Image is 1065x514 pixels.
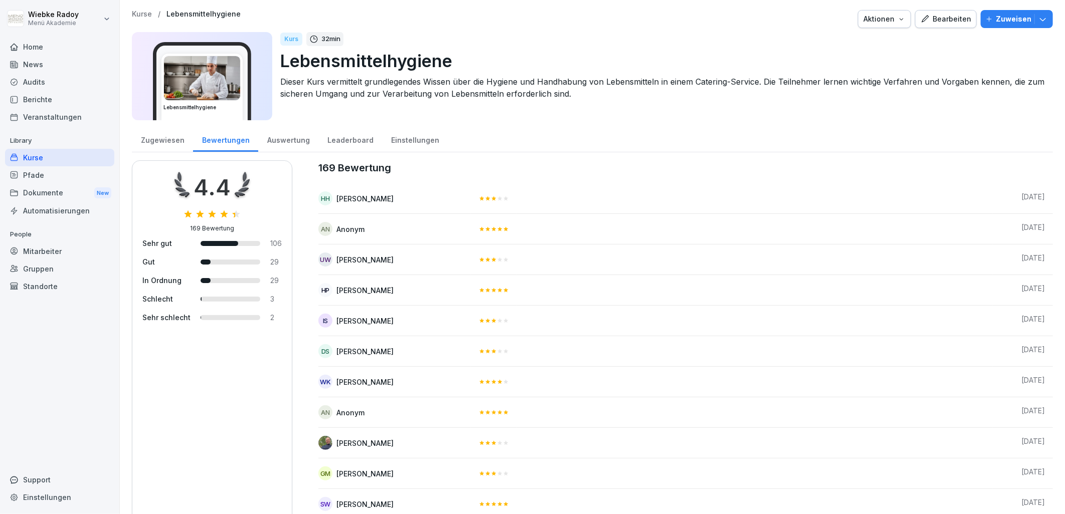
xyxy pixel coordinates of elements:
[280,33,302,46] div: Kurs
[132,126,193,152] a: Zugewiesen
[981,10,1053,28] button: Zuweisen
[336,346,394,357] div: [PERSON_NAME]
[996,14,1031,25] p: Zuweisen
[993,306,1053,336] td: [DATE]
[318,375,332,389] div: WK
[318,497,332,511] div: SW
[336,407,365,418] div: Anonym
[5,202,114,219] a: Automatisierungen
[993,336,1053,367] td: [DATE]
[318,160,1053,175] caption: 169 Bewertung
[5,166,114,184] a: Pfade
[318,283,332,297] div: HP
[166,10,241,19] a: Lebensmittelhygiene
[921,14,971,25] div: Bearbeiten
[142,256,191,267] div: Gut
[336,316,394,326] div: [PERSON_NAME]
[163,104,241,111] h3: Lebensmittelhygiene
[5,133,114,149] p: Library
[28,11,79,19] p: Wiebke Radoy
[270,294,282,304] div: 3
[336,438,394,448] div: [PERSON_NAME]
[158,10,160,19] p: /
[321,34,340,44] p: 32 min
[5,108,114,126] a: Veranstaltungen
[336,254,394,265] div: [PERSON_NAME]
[270,312,282,323] div: 2
[993,244,1053,275] td: [DATE]
[190,224,234,233] div: 169 Bewertung
[336,193,394,204] div: [PERSON_NAME]
[858,10,911,28] button: Aktionen
[5,488,114,506] a: Einstellungen
[318,344,332,358] div: DS
[318,405,332,419] div: An
[915,10,977,28] button: Bearbeiten
[142,312,191,323] div: Sehr schlecht
[258,126,318,152] a: Auswertung
[318,314,332,328] div: IS
[5,471,114,488] div: Support
[5,149,114,166] a: Kurse
[993,397,1053,428] td: [DATE]
[993,458,1053,489] td: [DATE]
[993,367,1053,397] td: [DATE]
[5,184,114,202] div: Dokumente
[318,222,332,236] div: An
[194,171,231,204] div: 4.4
[280,48,1045,74] p: Lebensmittelhygiene
[993,275,1053,306] td: [DATE]
[863,14,906,25] div: Aktionen
[318,466,332,480] div: GM
[142,275,191,286] div: In Ordnung
[270,275,282,286] div: 29
[318,252,332,267] div: UW
[5,91,114,108] a: Berichte
[132,10,152,19] p: Kurse
[5,260,114,278] a: Gruppen
[318,191,332,205] div: HH
[5,242,114,260] a: Mitarbeiter
[142,238,191,248] div: Sehr gut
[5,226,114,242] p: People
[318,436,332,450] img: nvtyagsvpq8groksc5sdi25e.png
[336,285,394,296] div: [PERSON_NAME]
[382,126,448,152] a: Einstellungen
[336,224,365,234] div: Anonym
[280,76,1045,100] p: Dieser Kurs vermittelt grundlegendes Wissen über die Hygiene und Handhabung von Lebensmitteln in ...
[270,238,282,248] div: 106
[993,214,1053,244] td: [DATE]
[336,377,394,387] div: [PERSON_NAME]
[993,183,1053,214] td: [DATE]
[5,278,114,295] a: Standorte
[142,294,191,304] div: Schlecht
[336,468,394,479] div: [PERSON_NAME]
[5,73,114,91] a: Audits
[5,56,114,73] a: News
[318,126,382,152] a: Leaderboard
[270,256,282,267] div: 29
[336,499,394,509] div: [PERSON_NAME]
[28,20,79,27] p: Menü Akademie
[94,187,111,199] div: New
[5,184,114,202] a: DokumenteNew
[5,38,114,56] a: Home
[193,126,258,152] a: Bewertungen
